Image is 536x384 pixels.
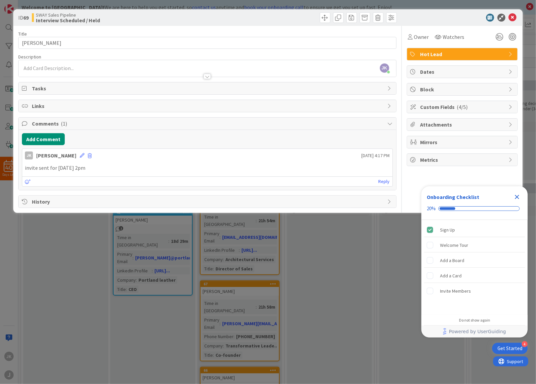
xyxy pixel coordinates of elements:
[379,177,390,186] a: Reply
[32,198,384,206] span: History
[420,156,505,164] span: Metrics
[36,151,76,159] div: [PERSON_NAME]
[414,33,429,41] span: Owner
[421,220,528,313] div: Checklist items
[420,50,505,58] span: Hot Lead
[421,186,528,337] div: Checklist Container
[440,287,471,295] div: Invite Members
[427,206,436,212] div: 20%
[362,152,390,159] span: [DATE] 4:17 PM
[425,326,524,337] a: Powered by UserGuiding
[23,14,29,21] b: 69
[440,272,462,280] div: Add a Card
[459,318,490,323] div: Do not show again
[424,238,525,252] div: Welcome Tour is incomplete.
[32,102,384,110] span: Links
[61,120,67,127] span: ( 1 )
[420,85,505,93] span: Block
[512,192,522,202] div: Close Checklist
[443,33,465,41] span: Watchers
[18,37,396,49] input: type card name here...
[14,1,30,9] span: Support
[457,104,468,110] span: ( 4/5 )
[497,345,522,352] div: Get Started
[420,68,505,76] span: Dates
[449,328,506,336] span: Powered by UserGuiding
[427,193,479,201] div: Onboarding Checklist
[424,253,525,268] div: Add a Board is incomplete.
[36,12,100,18] span: SWAY Sales Pipeline
[18,31,27,37] label: Title
[492,343,528,354] div: Open Get Started checklist, remaining modules: 4
[424,284,525,298] div: Invite Members is incomplete.
[424,223,525,237] div: Sign Up is complete.
[18,54,41,60] span: Description
[424,268,525,283] div: Add a Card is incomplete.
[36,18,100,23] b: Interview Scheduled / Held
[421,326,528,337] div: Footer
[440,241,468,249] div: Welcome Tour
[420,138,505,146] span: Mirrors
[522,341,528,347] div: 4
[427,206,522,212] div: Checklist progress: 20%
[380,63,389,73] span: JK
[440,226,455,234] div: Sign Up
[32,84,384,92] span: Tasks
[32,120,384,128] span: Comments
[18,14,29,22] span: ID
[25,164,390,172] p: invite sent for [DATE] 2pm
[22,133,65,145] button: Add Comment
[420,103,505,111] span: Custom Fields
[420,121,505,129] span: Attachments
[440,256,464,264] div: Add a Board
[25,151,33,159] div: JK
